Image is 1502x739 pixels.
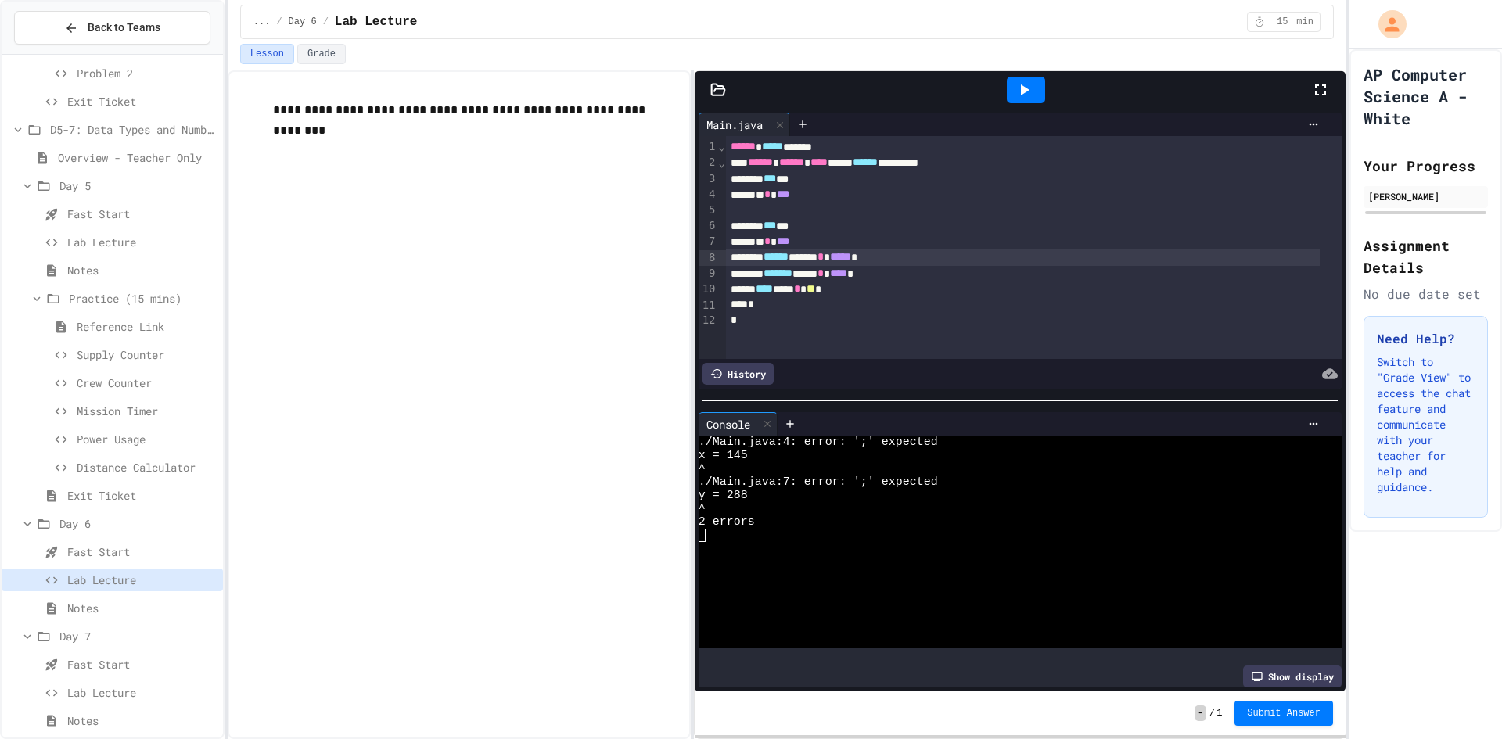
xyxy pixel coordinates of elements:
span: ^ [699,502,706,515]
div: History [702,363,774,385]
span: x = 145 [699,449,748,462]
div: 3 [699,171,718,187]
span: ./Main.java:7: error: ';' expected [699,475,938,489]
span: Day 6 [59,515,217,532]
span: / [1209,707,1215,719]
h1: AP Computer Science A - White [1364,63,1488,129]
span: Lab Lecture [67,234,217,250]
div: 8 [699,250,718,266]
div: Main.java [699,113,790,136]
span: Lab Lecture [67,684,217,701]
div: Show display [1243,665,1342,687]
h2: Your Progress [1364,155,1488,177]
span: min [1296,16,1313,28]
span: D5-7: Data Types and Number Calculations [50,121,217,138]
span: Day 7 [59,628,217,644]
button: Grade [297,44,346,64]
span: Exit Ticket [67,487,217,504]
div: Console [699,412,778,436]
span: Supply Counter [77,346,217,363]
span: Notes [67,712,217,729]
span: Fast Start [67,543,217,560]
span: 2 errors [699,515,755,529]
span: Back to Teams [88,20,160,36]
span: Overview - Teacher Only [58,149,217,166]
button: Submit Answer [1234,701,1333,726]
div: 6 [699,218,718,234]
div: [PERSON_NAME] [1368,189,1483,203]
span: Crew Counter [77,375,217,391]
div: 2 [699,155,718,170]
div: 5 [699,203,718,218]
p: Switch to "Grade View" to access the chat feature and communicate with your teacher for help and ... [1377,354,1475,495]
div: My Account [1362,6,1410,42]
span: Exit Ticket [67,93,217,109]
span: Reference Link [77,318,217,335]
span: - [1195,705,1206,721]
div: 9 [699,266,718,282]
span: y = 288 [699,489,748,502]
span: Fast Start [67,206,217,222]
h2: Assignment Details [1364,235,1488,278]
span: Day 6 [289,16,317,28]
div: 11 [699,298,718,314]
span: Day 5 [59,178,217,194]
span: ./Main.java:4: error: ';' expected [699,436,938,449]
div: No due date set [1364,285,1488,303]
span: Submit Answer [1247,707,1321,719]
div: 4 [699,187,718,203]
span: ... [253,16,271,28]
div: 12 [699,313,718,328]
span: Practice (15 mins) [69,290,217,307]
span: ^ [699,462,706,475]
button: Lesson [240,44,294,64]
div: 10 [699,282,718,297]
span: Notes [67,262,217,278]
span: Lab Lecture [67,572,217,588]
div: 1 [699,139,718,155]
span: / [276,16,282,28]
span: / [323,16,329,28]
span: Fold line [718,140,726,152]
div: Main.java [699,117,771,133]
div: 7 [699,234,718,249]
button: Back to Teams [14,11,210,45]
span: Notes [67,600,217,616]
span: Fast Start [67,656,217,673]
span: Problem 2 [77,65,217,81]
span: Power Usage [77,431,217,447]
h3: Need Help? [1377,329,1475,348]
span: 15 [1270,16,1295,28]
span: Distance Calculator [77,459,217,475]
span: 1 [1216,707,1222,719]
span: Mission Timer [77,403,217,419]
span: Lab Lecture [335,13,418,31]
div: Console [699,416,758,432]
span: Fold line [718,156,726,169]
